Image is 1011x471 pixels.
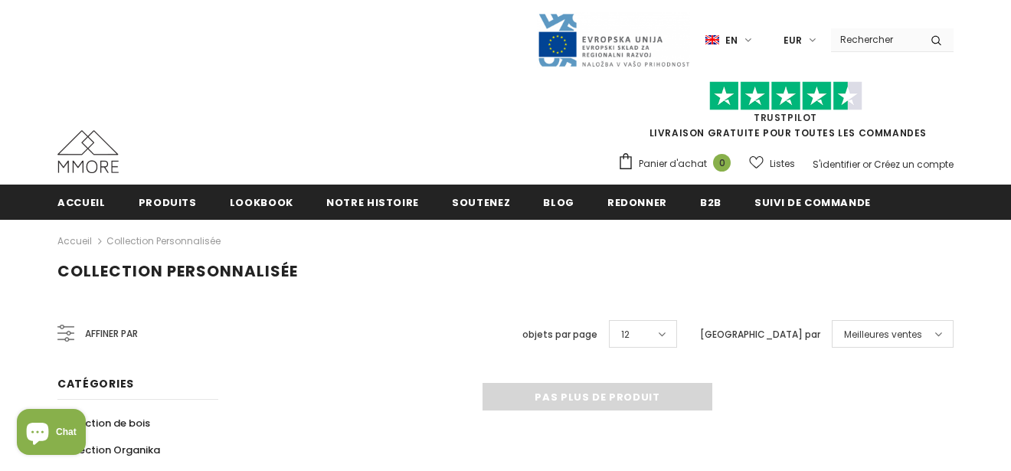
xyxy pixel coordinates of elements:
a: Suivi de commande [754,185,871,219]
img: Cas MMORE [57,130,119,173]
a: Collection personnalisée [106,234,221,247]
span: Notre histoire [326,195,419,210]
a: Collection de bois [57,410,150,437]
a: Créez un compte [874,158,954,171]
a: Javni Razpis [537,33,690,46]
inbox-online-store-chat: Shopify online store chat [12,409,90,459]
a: S'identifier [813,158,860,171]
label: objets par page [522,327,597,342]
span: Blog [543,195,574,210]
span: soutenez [452,195,510,210]
a: Accueil [57,185,106,219]
a: Notre histoire [326,185,419,219]
input: Search Site [831,28,919,51]
span: LIVRAISON GRATUITE POUR TOUTES LES COMMANDES [617,88,954,139]
span: Meilleures ventes [844,327,922,342]
span: Redonner [607,195,667,210]
span: or [862,158,872,171]
span: Accueil [57,195,106,210]
img: Javni Razpis [537,12,690,68]
a: soutenez [452,185,510,219]
a: Listes [749,150,795,177]
a: Blog [543,185,574,219]
a: Redonner [607,185,667,219]
span: Collection de bois [57,416,150,430]
span: Suivi de commande [754,195,871,210]
img: i-lang-1.png [705,34,719,47]
a: Lookbook [230,185,293,219]
a: B2B [700,185,721,219]
span: Affiner par [85,325,138,342]
span: Lookbook [230,195,293,210]
a: Collection Organika [57,437,160,463]
span: Collection Organika [57,443,160,457]
label: [GEOGRAPHIC_DATA] par [700,327,820,342]
span: Catégories [57,376,134,391]
span: Listes [770,156,795,172]
span: Produits [139,195,197,210]
span: 12 [621,327,630,342]
span: B2B [700,195,721,210]
span: Panier d'achat [639,156,707,172]
a: Panier d'achat 0 [617,152,738,175]
span: en [725,33,738,48]
span: 0 [713,154,731,172]
a: Accueil [57,232,92,250]
a: TrustPilot [754,111,817,124]
a: Produits [139,185,197,219]
span: Collection personnalisée [57,260,298,282]
img: Faites confiance aux étoiles pilotes [709,81,862,111]
span: EUR [784,33,802,48]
